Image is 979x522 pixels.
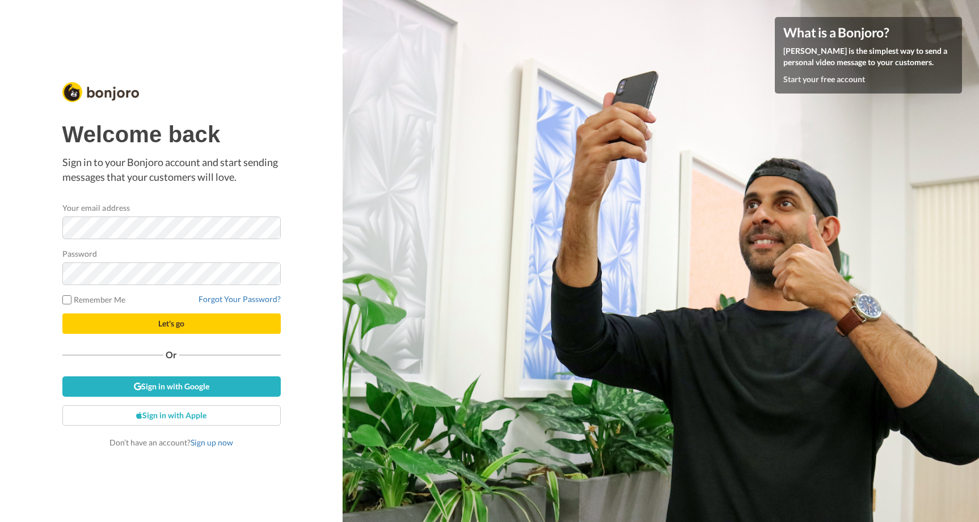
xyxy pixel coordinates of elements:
[191,438,233,447] a: Sign up now
[62,405,281,426] a: Sign in with Apple
[62,295,71,304] input: Remember Me
[163,351,179,359] span: Or
[62,294,126,305] label: Remember Me
[62,376,281,397] a: Sign in with Google
[783,45,953,68] p: [PERSON_NAME] is the simplest way to send a personal video message to your customers.
[62,248,98,260] label: Password
[783,74,865,84] a: Start your free account
[62,313,281,334] button: Let's go
[62,202,130,214] label: Your email address
[783,26,953,40] h4: What is a Bonjoro?
[62,155,281,184] p: Sign in to your Bonjoro account and start sending messages that your customers will love.
[62,122,281,147] h1: Welcome back
[158,319,184,328] span: Let's go
[109,438,233,447] span: Don’t have an account?
[199,294,281,304] a: Forgot Your Password?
